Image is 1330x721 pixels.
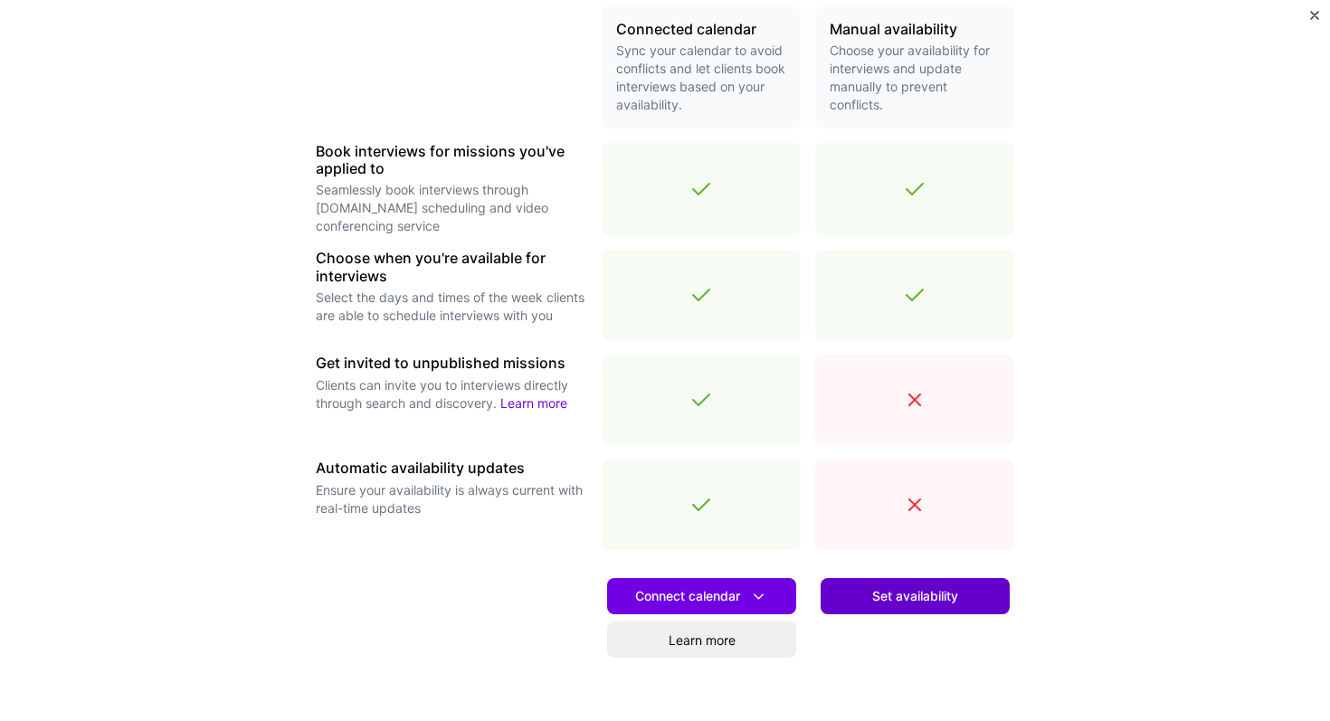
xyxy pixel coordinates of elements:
p: Sync your calendar to avoid conflicts and let clients book interviews based on your availability. [616,42,786,114]
button: Connect calendar [607,578,796,614]
h3: Connected calendar [616,21,786,38]
button: Close [1310,11,1319,30]
span: Connect calendar [635,587,768,606]
i: icon DownArrowWhite [749,587,768,606]
button: Set availability [821,578,1010,614]
a: Learn more [607,621,796,658]
p: Choose your availability for interviews and update manually to prevent conflicts. [830,42,1000,114]
p: Clients can invite you to interviews directly through search and discovery. [316,376,587,413]
p: Ensure your availability is always current with real-time updates [316,481,587,517]
h3: Get invited to unpublished missions [316,355,587,372]
h3: Choose when you're available for interviews [316,250,587,284]
h3: Automatic availability updates [316,460,587,477]
a: Learn more [500,395,567,411]
p: Select the days and times of the week clients are able to schedule interviews with you [316,289,587,325]
h3: Manual availability [830,21,1000,38]
p: Seamlessly book interviews through [DOMAIN_NAME] scheduling and video conferencing service [316,181,587,235]
h3: Book interviews for missions you've applied to [316,143,587,177]
span: Set availability [872,587,958,605]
